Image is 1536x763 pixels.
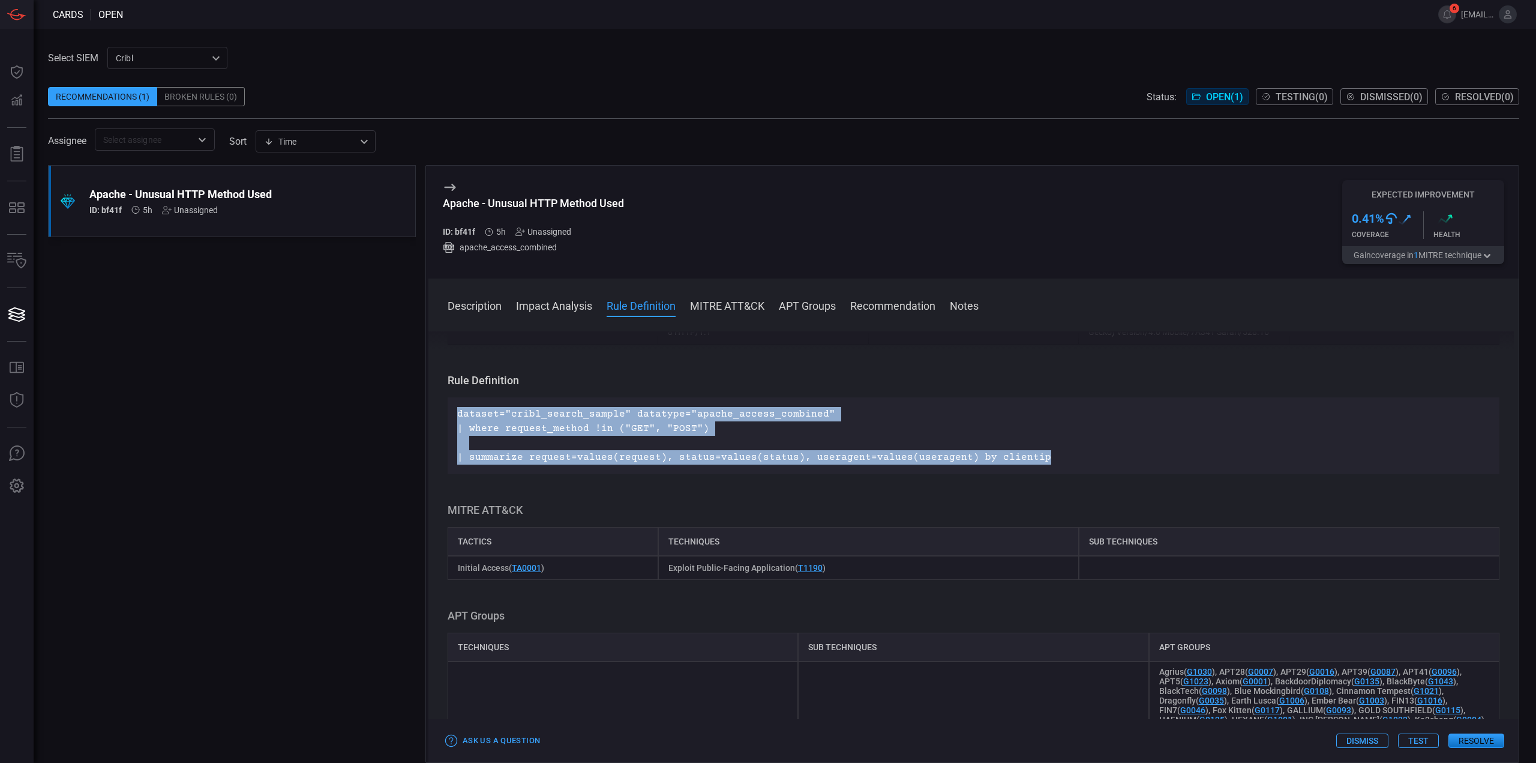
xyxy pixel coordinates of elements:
[448,609,1499,623] h3: APT Groups
[443,241,624,253] div: apache_access_combined
[443,197,624,210] div: Apache - Unusual HTTP Method Used
[798,633,1148,662] div: Sub techniques
[1159,705,1208,715] span: FIN7 ( )
[2,354,31,382] button: Rule Catalog
[2,247,31,276] button: Inventory
[2,439,31,468] button: Ask Us A Question
[157,87,245,106] div: Broken Rules (0)
[1248,667,1273,677] a: G0007
[1448,734,1504,748] button: Resolve
[1336,734,1388,748] button: Dismiss
[1414,686,1439,696] a: G1021
[1391,696,1445,705] span: FIN13 ( )
[98,9,123,20] span: open
[1199,696,1224,705] a: G0035
[2,140,31,169] button: Reports
[448,298,502,312] button: Description
[458,563,544,573] span: Initial Access ( )
[1255,705,1280,715] a: G0117
[1417,696,1442,705] a: G1016
[1159,715,1228,725] span: HAFNIUM ( )
[1415,715,1484,725] span: Ke3chang ( )
[1216,677,1271,686] span: Axiom ( )
[1159,686,1230,696] span: BlackTech ( )
[798,563,823,573] a: T1190
[512,563,541,573] a: TA0001
[1280,667,1337,677] span: APT29 ( )
[1309,667,1334,677] a: G0016
[1243,677,1268,686] a: G0001
[1342,667,1399,677] span: APT39 ( )
[1382,715,1408,725] a: G1032
[48,52,98,64] label: Select SIEM
[1438,5,1456,23] button: 6
[515,227,571,237] div: Unassigned
[1206,91,1243,103] span: Open ( 1 )
[1428,677,1453,686] a: G1043
[89,205,122,215] h5: ID: bf41f
[496,227,506,237] span: Sep 30, 2025 5:03 AM
[1312,696,1387,705] span: Ember Bear ( )
[1279,696,1304,705] a: G1006
[2,58,31,86] button: Dashboard
[1300,715,1411,725] span: INC [PERSON_NAME] ( )
[1433,231,1505,239] div: Health
[1360,91,1423,103] span: Dismissed ( 0 )
[443,227,475,237] h5: ID: bf41f
[2,193,31,222] button: MITRE - Detection Posture
[448,373,1499,388] h3: Rule Definition
[194,131,211,148] button: Open
[950,298,979,312] button: Notes
[1232,715,1295,725] span: HEXANE ( )
[1187,667,1212,677] a: G1030
[448,527,658,556] div: Tactics
[457,407,1490,465] p: dataset="cribl_search_sample" datatype="apache_access_combined" | where request_method !in ("GET"...
[1183,677,1208,686] a: G1023
[229,136,247,147] label: sort
[1352,211,1384,226] h3: 0.41 %
[143,205,152,215] span: Sep 30, 2025 5:03 AM
[1276,91,1328,103] span: Testing ( 0 )
[1186,88,1249,105] button: Open(1)
[89,188,329,201] div: Apache - Unusual HTTP Method Used
[516,298,592,312] button: Impact Analysis
[1387,677,1456,686] span: BlackByte ( )
[1219,667,1276,677] span: APT28 ( )
[2,472,31,501] button: Preferences
[264,136,356,148] div: Time
[48,87,157,106] div: Recommendations (1)
[1359,696,1384,705] a: G1003
[1275,677,1382,686] span: BackdoorDiplomacy ( )
[1149,633,1499,662] div: APT Groups
[53,9,83,20] span: Cards
[1456,715,1481,725] a: G0004
[1340,88,1428,105] button: Dismissed(0)
[1342,190,1504,199] h5: Expected Improvement
[443,732,543,750] button: Ask Us a Question
[1147,91,1177,103] span: Status:
[1352,231,1423,239] div: Coverage
[1202,686,1227,696] a: G0098
[1450,4,1459,13] span: 6
[2,86,31,115] button: Detections
[1287,705,1354,715] span: GALLIUM ( )
[690,298,764,312] button: MITRE ATT&CK
[1342,246,1504,264] button: Gaincoverage in1MITRE technique
[1231,696,1307,705] span: Earth Lusca ( )
[1267,715,1292,725] a: G1001
[1159,677,1211,686] span: APT5 ( )
[1234,686,1332,696] span: Blue Mockingbird ( )
[116,52,208,64] p: Cribl
[48,135,86,146] span: Assignee
[98,132,191,147] input: Select assignee
[779,298,836,312] button: APT Groups
[1354,677,1379,686] a: G0135
[1180,705,1205,715] a: G0046
[2,300,31,329] button: Cards
[448,633,798,662] div: Techniques
[448,503,1499,517] h3: MITRE ATT&CK
[1398,734,1439,748] button: Test
[1213,705,1283,715] span: Fox Kitten ( )
[1435,705,1460,715] a: G0115
[1304,686,1329,696] a: G0108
